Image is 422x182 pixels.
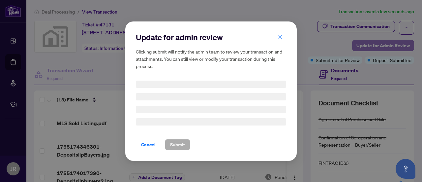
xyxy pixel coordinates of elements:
[165,139,190,150] button: Submit
[141,139,156,150] span: Cancel
[278,34,283,39] span: close
[396,159,415,179] button: Open asap
[136,48,286,70] h5: Clicking submit will notify the admin team to review your transaction and attachments. You can st...
[136,139,161,150] button: Cancel
[136,32,286,43] h2: Update for admin review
